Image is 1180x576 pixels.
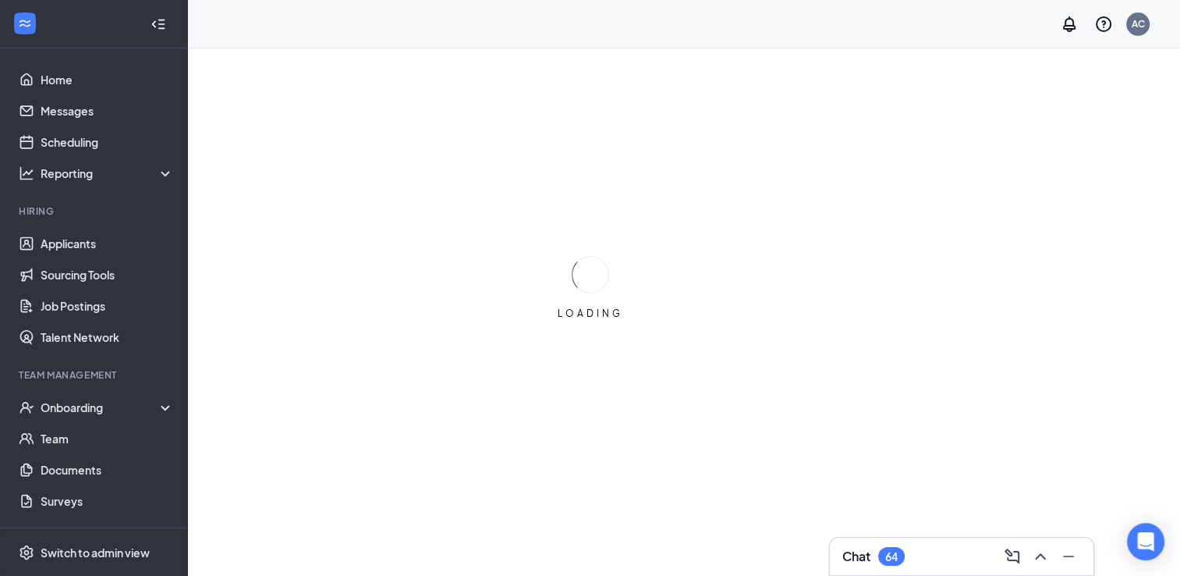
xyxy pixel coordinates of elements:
div: Switch to admin view [41,545,150,560]
svg: ComposeMessage [1003,547,1022,566]
div: Onboarding [41,400,161,415]
div: AC [1132,17,1145,30]
h3: Chat [842,548,870,565]
div: Reporting [41,165,175,181]
a: Messages [41,95,174,126]
button: ChevronUp [1028,544,1053,569]
a: Surveys [41,485,174,517]
svg: QuestionInfo [1094,15,1113,34]
button: Minimize [1056,544,1081,569]
svg: Collapse [151,16,166,32]
a: Applicants [41,228,174,259]
div: Team Management [19,368,171,382]
svg: Settings [19,545,34,560]
a: Scheduling [41,126,174,158]
a: Talent Network [41,322,174,353]
div: LOADING [551,307,629,320]
svg: UserCheck [19,400,34,415]
a: Team [41,423,174,454]
div: Hiring [19,204,171,218]
a: Job Postings [41,290,174,322]
div: 64 [885,550,898,564]
svg: Notifications [1060,15,1079,34]
a: Sourcing Tools [41,259,174,290]
a: Home [41,64,174,95]
button: ComposeMessage [1000,544,1025,569]
svg: WorkstreamLogo [17,16,33,31]
div: Open Intercom Messenger [1127,523,1164,560]
svg: Minimize [1059,547,1078,566]
svg: ChevronUp [1031,547,1050,566]
a: Documents [41,454,174,485]
svg: Analysis [19,165,34,181]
